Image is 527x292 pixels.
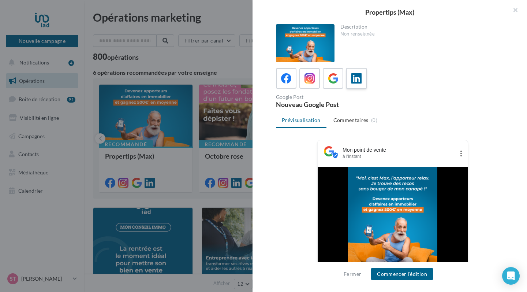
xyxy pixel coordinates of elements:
[371,268,433,280] button: Commencer l'édition
[502,267,520,285] div: Open Intercom Messenger
[341,270,364,278] button: Fermer
[343,154,455,159] div: à l'instant
[343,146,455,154] div: Mon point de vente
[348,167,437,278] img: Post - Des recos sans bouger de mon canapé
[340,31,504,37] div: Non renseignée
[371,117,377,123] span: (0)
[276,101,390,108] div: Nouveau Google Post
[264,9,515,15] div: Propertips (Max)
[333,117,369,124] span: Commentaires
[276,95,390,100] div: Google Post
[340,24,504,29] div: Description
